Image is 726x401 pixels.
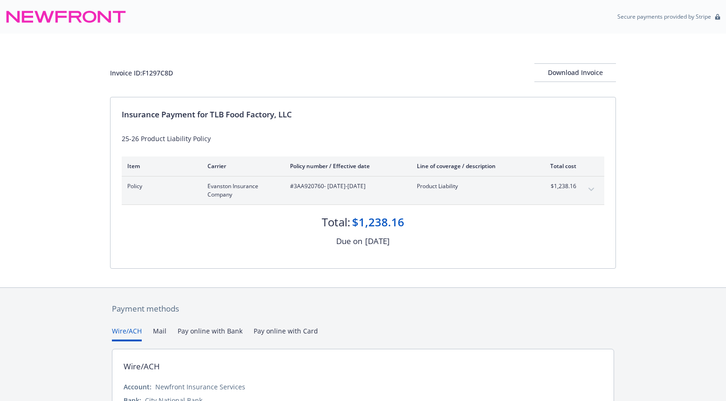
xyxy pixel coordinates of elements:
div: Due on [336,235,362,247]
button: expand content [584,182,599,197]
button: Pay online with Card [254,326,318,341]
div: Item [127,162,193,170]
div: Payment methods [112,303,614,315]
span: Product Liability [417,182,526,190]
div: Line of coverage / description [417,162,526,170]
button: Pay online with Bank [178,326,242,341]
div: Insurance Payment for TLB Food Factory, LLC [122,109,604,121]
div: [DATE] [365,235,390,247]
p: Secure payments provided by Stripe [617,13,711,20]
div: Carrier [207,162,275,170]
div: Total cost [541,162,576,170]
div: 25-26 Product Liability Policy [122,134,604,143]
span: Policy [127,182,193,190]
div: Account: [124,382,152,392]
div: Policy number / Effective date [290,162,402,170]
div: Invoice ID: F1297C8D [110,68,173,78]
button: Download Invoice [534,63,616,82]
div: Wire/ACH [124,360,160,373]
button: Wire/ACH [112,326,142,341]
button: Mail [153,326,166,341]
div: Newfront Insurance Services [155,382,245,392]
div: PolicyEvanston Insurance Company#3AA920760- [DATE]-[DATE]Product Liability$1,238.16expand content [122,177,604,204]
div: Total: [322,214,350,230]
span: $1,238.16 [541,182,576,190]
div: $1,238.16 [352,214,404,230]
span: Evanston Insurance Company [207,182,275,199]
span: #3AA920760 - [DATE]-[DATE] [290,182,402,190]
div: Download Invoice [534,64,616,82]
